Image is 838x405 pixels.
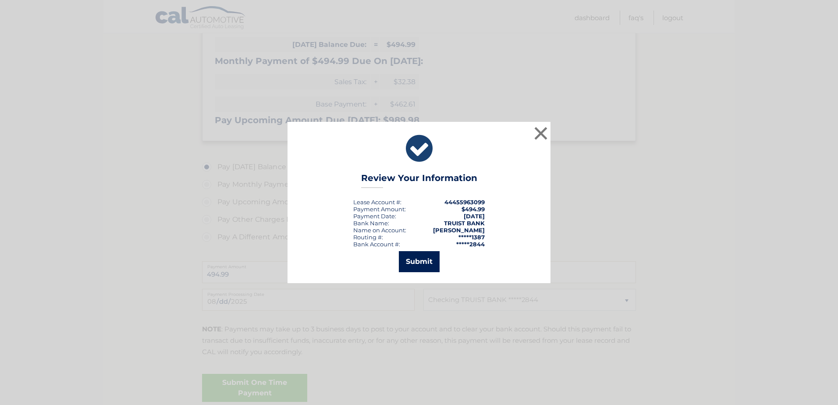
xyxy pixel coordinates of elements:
[532,124,550,142] button: ×
[444,199,485,206] strong: 44455963099
[353,213,396,220] div: :
[433,227,485,234] strong: [PERSON_NAME]
[399,251,440,272] button: Submit
[353,241,400,248] div: Bank Account #:
[353,234,383,241] div: Routing #:
[464,213,485,220] span: [DATE]
[361,173,477,188] h3: Review Your Information
[353,220,389,227] div: Bank Name:
[353,206,406,213] div: Payment Amount:
[353,213,395,220] span: Payment Date
[353,199,401,206] div: Lease Account #:
[462,206,485,213] span: $494.99
[353,227,406,234] div: Name on Account:
[444,220,485,227] strong: TRUIST BANK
